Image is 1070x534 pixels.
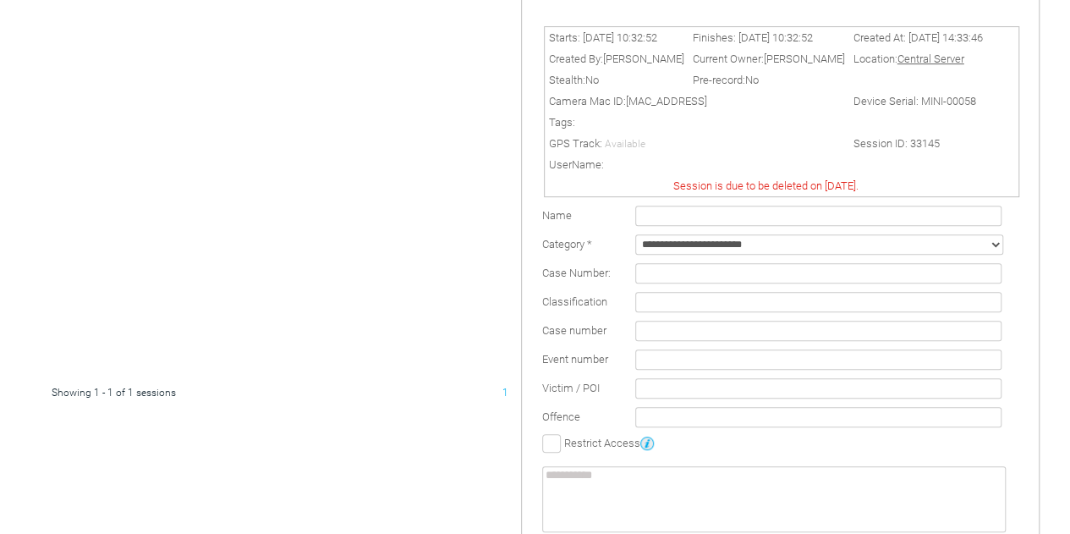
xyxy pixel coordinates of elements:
span: [DATE] 14:33:46 [908,31,983,44]
span: Central Server [897,52,964,65]
span: 33145 [910,137,940,150]
span: Offence [542,410,580,423]
span: [PERSON_NAME] [764,52,845,65]
span: No [585,74,599,86]
td: Restrict Access [538,432,1032,454]
td: Created By: [545,48,689,69]
td: Camera Mac ID: [545,91,849,112]
td: Pre-record: [689,69,849,91]
span: Case Number: [542,267,611,279]
label: Name [542,209,572,222]
span: 1 [502,387,508,399]
span: GPS Track: [549,137,602,150]
span: [DATE] 10:32:52 [738,31,813,44]
label: Category * [542,238,592,250]
span: Session ID: [853,137,908,150]
span: Showing 1 - 1 of 1 sessions [52,387,176,399]
span: Session is due to be deleted on [DATE]. [673,179,859,192]
span: Case number [542,324,606,337]
td: Location: [849,48,987,69]
td: Stealth: [545,69,689,91]
span: Victim / POI [542,382,600,394]
span: Device Serial: [853,95,919,107]
span: Starts: [549,31,580,44]
span: Classification [542,295,607,308]
span: No [745,74,759,86]
span: Created At: [853,31,906,44]
span: UserName: [549,158,604,171]
span: [MAC_ADDRESS] [626,95,707,107]
span: [PERSON_NAME] [603,52,684,65]
td: Current Owner: [689,48,849,69]
span: MINI-00058 [921,95,976,107]
span: Tags: [549,116,575,129]
span: Event number [542,353,608,366]
span: Finishes: [693,31,736,44]
span: [DATE] 10:32:52 [583,31,657,44]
